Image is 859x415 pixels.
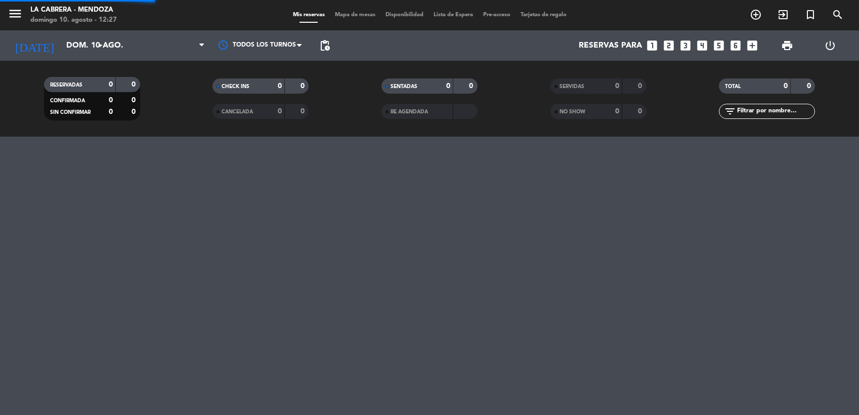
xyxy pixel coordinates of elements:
span: SIN CONFIRMAR [50,110,91,115]
span: CANCELADA [222,109,253,114]
span: TOTAL [725,84,741,89]
strong: 0 [109,81,113,88]
div: LOG OUT [809,30,852,61]
span: Reservas para [579,41,642,51]
i: looks_6 [729,39,742,52]
span: SENTADAS [391,84,417,89]
span: print [781,39,793,52]
strong: 0 [784,82,788,90]
i: exit_to_app [777,9,789,21]
strong: 0 [469,82,475,90]
strong: 0 [807,82,813,90]
span: Tarjetas de regalo [516,12,572,18]
i: looks_3 [679,39,692,52]
span: SERVIDAS [560,84,584,89]
i: [DATE] [8,34,61,57]
strong: 0 [300,82,307,90]
span: NO SHOW [560,109,585,114]
strong: 0 [109,108,113,115]
strong: 0 [615,108,619,115]
strong: 0 [446,82,450,90]
i: turned_in_not [804,9,817,21]
span: CONFIRMADA [50,98,85,103]
i: looks_4 [696,39,709,52]
input: Filtrar por nombre... [736,106,814,117]
span: Pre-acceso [478,12,516,18]
strong: 0 [278,82,282,90]
strong: 0 [638,108,644,115]
span: pending_actions [319,39,331,52]
span: CHECK INS [222,84,249,89]
strong: 0 [300,108,307,115]
i: looks_5 [712,39,725,52]
strong: 0 [109,97,113,104]
i: looks_two [662,39,675,52]
i: search [832,9,844,21]
span: Mapa de mesas [330,12,380,18]
span: Lista de Espera [428,12,478,18]
i: add_circle_outline [750,9,762,21]
span: Mis reservas [288,12,330,18]
span: RE AGENDADA [391,109,428,114]
button: menu [8,6,23,25]
strong: 0 [278,108,282,115]
strong: 0 [132,108,138,115]
i: power_settings_new [824,39,836,52]
i: filter_list [724,105,736,117]
strong: 0 [615,82,619,90]
span: Disponibilidad [380,12,428,18]
div: LA CABRERA - MENDOZA [30,5,117,15]
strong: 0 [638,82,644,90]
i: menu [8,6,23,21]
i: looks_one [646,39,659,52]
div: domingo 10. agosto - 12:27 [30,15,117,25]
i: arrow_drop_down [94,39,106,52]
span: RESERVADAS [50,82,82,88]
strong: 0 [132,81,138,88]
i: add_box [746,39,759,52]
strong: 0 [132,97,138,104]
